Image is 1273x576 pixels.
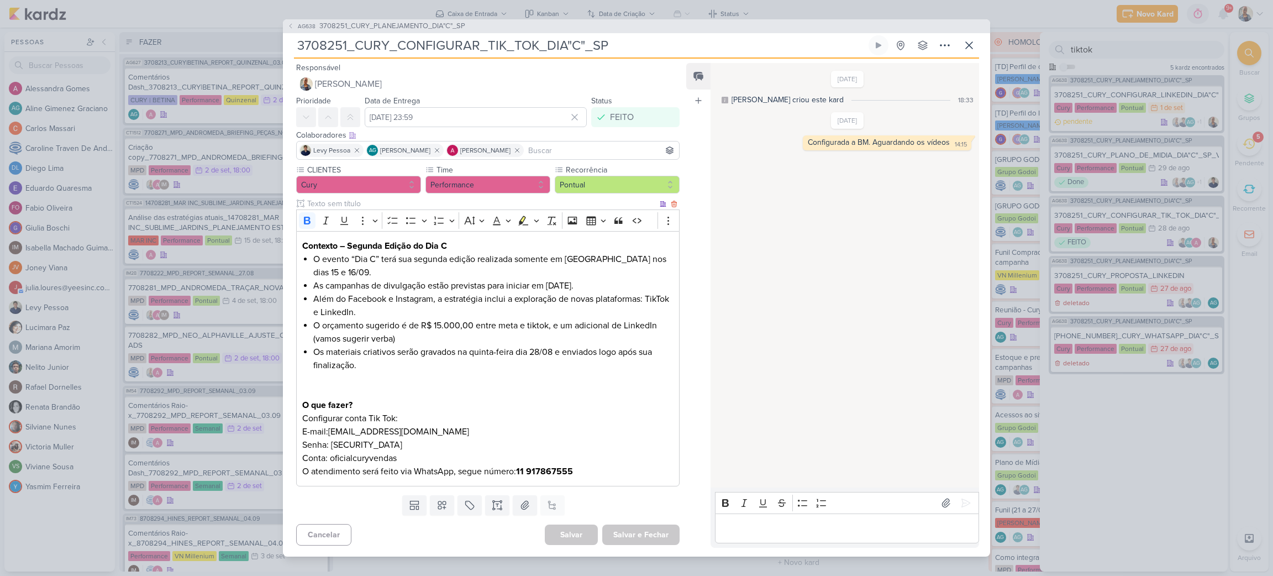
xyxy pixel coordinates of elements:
[732,94,844,106] div: [PERSON_NAME] criou este kard
[296,231,680,487] div: Editor editing area: main
[294,35,866,55] input: Kard Sem Título
[296,129,680,141] div: Colaboradores
[516,466,573,477] strong: 11 917867555
[287,21,465,32] button: AG638 3708251_CURY_PLANEJAMENTO_DIA"C"_SP
[367,145,378,156] div: Aline Gimenez Graciano
[302,240,447,252] strong: Contexto – Segunda Edição do Dia C
[591,107,680,127] button: FEITO
[435,164,550,176] label: Time
[425,176,550,193] button: Performance
[313,319,674,345] li: O orçamento sugerido é de R$ 15.000,00 entre meta e tiktok, e um adicional de LinkedIn (vamos sug...
[313,345,674,385] li: Os materiais criativos serão gravados na quinta-feira dia 28/08 e enviados logo após sua finaliza...
[955,140,967,149] div: 14:15
[380,145,430,155] span: [PERSON_NAME]
[296,74,680,94] button: [PERSON_NAME]
[302,400,353,411] strong: O que fazer?
[447,145,458,156] img: Alessandra Gomes
[365,96,420,106] label: Data de Entrega
[313,292,674,319] li: Além do Facebook e Instagram, a estratégia inclui a exploração de novas plataformas: TikTok e Lin...
[369,148,376,154] p: AG
[300,145,311,156] img: Levy Pessoa
[296,210,680,231] div: Editor toolbar
[365,107,587,127] input: Select a date
[315,77,382,91] span: [PERSON_NAME]
[299,77,313,91] img: Iara Santos
[296,63,340,72] label: Responsável
[313,279,674,292] li: As campanhas de divulgação estão previstas para iniciar em [DATE].
[808,138,950,147] div: Configurada a BM. Aguardando os vídeos
[313,145,350,155] span: Levy Pessoa
[526,144,677,157] input: Buscar
[715,514,979,544] div: Editor editing area: main
[715,492,979,514] div: Editor toolbar
[565,164,680,176] label: Recorrência
[591,96,612,106] label: Status
[296,176,421,193] button: Cury
[460,145,511,155] span: [PERSON_NAME]
[306,164,421,176] label: CLIENTES
[319,21,465,32] span: 3708251_CURY_PLANEJAMENTO_DIA"C"_SP
[296,96,331,106] label: Prioridade
[296,524,351,546] button: Cancelar
[305,198,657,210] input: Texto sem título
[874,41,883,50] div: Ligar relógio
[296,22,317,30] span: AG638
[610,111,634,124] div: FEITO
[958,95,974,105] div: 18:33
[313,253,674,279] li: O evento “Dia C” terá sua segunda edição realizada somente em [GEOGRAPHIC_DATA] nos dias 15 e 16/09.
[302,412,674,478] p: Configurar conta Tik Tok: E-mail:[EMAIL_ADDRESS][DOMAIN_NAME] Senha: [SECURITY_DATA] Conta: ofici...
[555,176,680,193] button: Pontual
